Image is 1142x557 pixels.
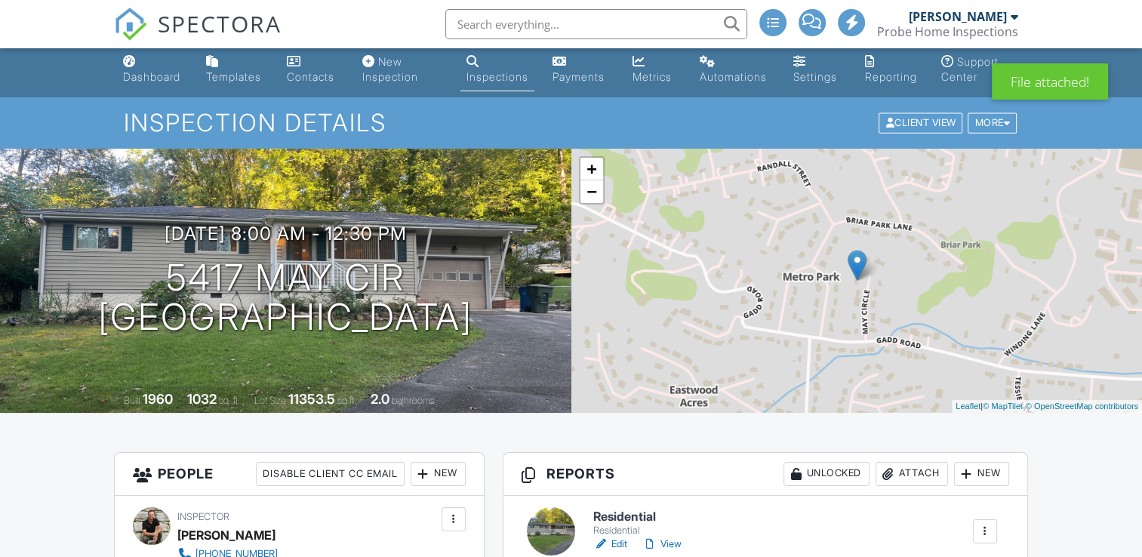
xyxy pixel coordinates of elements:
div: Attach [876,462,948,486]
span: sq.ft. [337,395,356,406]
div: New [954,462,1009,486]
span: SPECTORA [158,8,282,39]
a: Metrics [626,48,682,91]
img: The Best Home Inspection Software - Spectora [114,8,147,41]
a: Edit [593,537,627,552]
div: 11353.5 [288,391,335,407]
a: Contacts [281,48,344,91]
a: Support Center [935,48,1025,91]
div: Dashboard [123,70,180,83]
div: Templates [206,70,261,83]
div: | [952,400,1142,413]
div: Contacts [287,70,334,83]
span: Inspector [177,511,229,522]
span: sq. ft. [219,395,240,406]
div: New Inspection [362,55,418,83]
div: Payments [553,70,605,83]
div: Automations [700,70,767,83]
a: Zoom in [580,158,603,180]
input: Search everything... [445,9,747,39]
h3: Reports [503,453,1027,496]
div: 2.0 [371,391,389,407]
a: Zoom out [580,180,603,203]
div: 1032 [187,391,217,407]
h6: Residential [593,510,688,524]
span: Lot Size [254,395,286,406]
a: SPECTORA [114,20,282,52]
div: Settings [793,70,837,83]
a: Settings [787,48,847,91]
div: [PERSON_NAME] [909,9,1007,24]
a: Residential Residential [593,510,688,537]
a: New Inspection [356,48,448,91]
a: Inspections [460,48,534,91]
span: Built [124,395,140,406]
span: bathrooms [392,395,435,406]
div: Probe Home Inspections [877,24,1018,39]
a: Automations (Advanced) [694,48,775,91]
a: © OpenStreetMap contributors [1026,402,1138,411]
div: Client View [879,113,962,134]
div: More [968,113,1017,134]
div: Metrics [633,70,672,83]
h3: [DATE] 8:00 am - 12:30 pm [165,223,407,244]
a: Client View [877,116,966,128]
a: View [642,537,682,552]
h1: Inspection Details [124,109,1018,136]
h1: 5417 May Cir [GEOGRAPHIC_DATA] [98,258,472,338]
div: Support Center [941,55,999,83]
div: Reporting [865,70,917,83]
div: Inspections [466,70,528,83]
div: 1960 [143,391,173,407]
div: Unlocked [783,462,870,486]
a: Templates [200,48,269,91]
a: Leaflet [956,402,980,411]
h3: People [115,453,483,496]
div: Disable Client CC Email [256,462,405,486]
a: Payments [546,48,614,91]
div: [PERSON_NAME] [177,524,275,546]
a: Reporting [859,48,923,91]
div: Residential [593,525,688,537]
a: © MapTiler [983,402,1023,411]
a: Dashboard [117,48,188,91]
div: File attached! [992,63,1108,100]
div: New [411,462,466,486]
